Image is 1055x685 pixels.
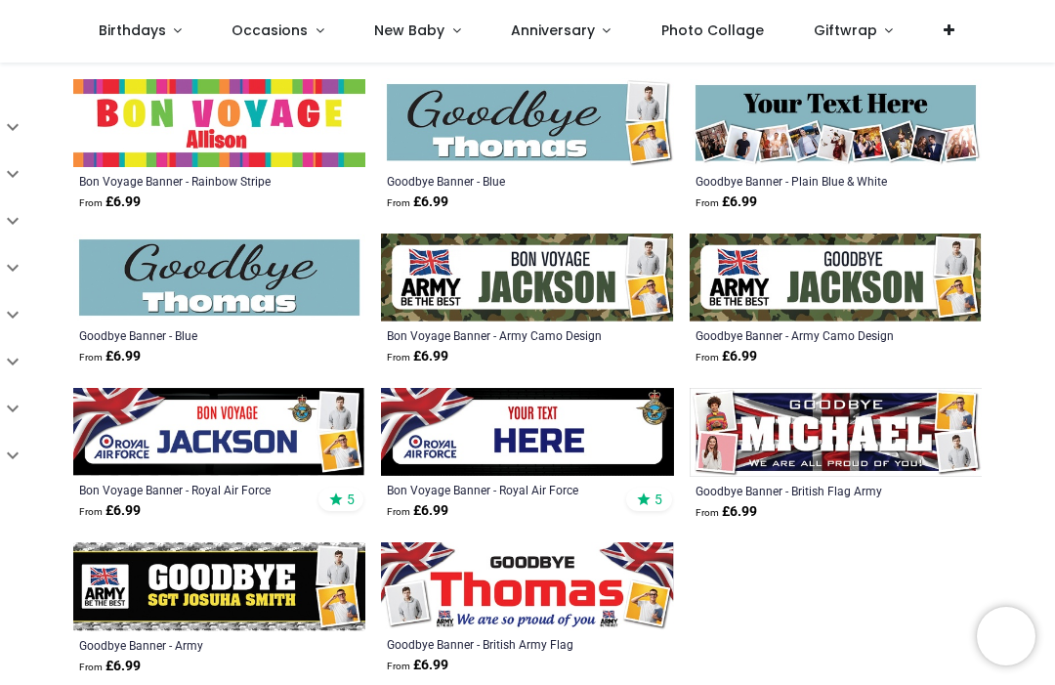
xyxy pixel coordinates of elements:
span: From [696,507,719,518]
span: From [387,506,410,517]
strong: £ 6.99 [696,193,757,212]
img: Personalised Goodbye Banner - Blue - Custom Name [73,234,365,321]
img: Personalised Bon Voyage Banner - Rainbow Stripe - Custom Name [73,79,365,167]
a: Bon Voyage Banner - Army Camo Design [387,327,612,343]
span: From [79,197,103,208]
strong: £ 6.99 [387,656,448,675]
strong: £ 6.99 [387,347,448,366]
img: Personalised Goodbye Banner - Army Camo Design - Custom Name & 2 Photo Upload [690,234,982,321]
strong: £ 6.99 [387,501,448,521]
strong: £ 6.99 [387,193,448,212]
strong: £ 6.99 [79,347,141,366]
img: Personalised Bon Voyage Banner - Royal Air Force - Custom Name [381,388,673,476]
span: From [387,197,410,208]
a: Goodbye Banner - British Flag Army [696,483,920,498]
span: From [79,662,103,672]
img: Personalised Goodbye Banner - Army - Custom Name & 2 Photo Upload [73,542,365,631]
span: Anniversary [511,21,595,40]
strong: £ 6.99 [79,193,141,212]
img: Personalised Bon Voyage Banner - Army Camo Design - Custom Name & 2 Photo Upload [381,234,673,321]
strong: £ 6.99 [79,657,141,676]
span: From [696,352,719,363]
a: Goodbye Banner - Army Camo Design [696,327,920,343]
a: Bon Voyage Banner - Rainbow Stripe [79,173,304,189]
strong: £ 6.99 [696,502,757,522]
img: Personalised Bon Voyage Banner - Royal Air Force - Custom Name & 2 Photo Upload [73,388,365,476]
span: 5 [347,491,355,508]
img: Personalised Goodbye Banner - Plain Blue & White - Custom Name & 9 Photo Upload [690,79,982,167]
a: Goodbye Banner - British Army Flag [387,636,612,652]
span: 5 [654,491,662,508]
img: Personalised Goodbye Banner - British Army Flag - Custom Name & 2 Photo Upload [381,542,673,630]
span: Occasions [232,21,308,40]
span: Birthdays [99,21,166,40]
span: From [696,197,719,208]
a: Goodbye Banner - Army [79,637,304,653]
a: Goodbye Banner - Blue [387,173,612,189]
span: New Baby [374,21,444,40]
img: Personalised Goodbye Banner - Blue - Custom Name & 2 Photo Upload [381,78,673,167]
a: Bon Voyage Banner - Royal Air Force [387,482,612,497]
a: Bon Voyage Banner - Royal Air Force [79,482,304,497]
a: Goodbye Banner - Blue [79,327,304,343]
a: Goodbye Banner - Plain Blue & White [696,173,920,189]
span: From [79,506,103,517]
span: From [79,352,103,363]
span: From [387,352,410,363]
strong: £ 6.99 [79,501,141,521]
iframe: Brevo live chat [977,607,1035,665]
span: Giftwrap [814,21,877,40]
strong: £ 6.99 [696,347,757,366]
img: Personalised Goodbye Banner - British Flag Army - Custom Name & 4 Photo Upload [690,388,982,477]
span: Photo Collage [661,21,764,40]
span: From [387,661,410,671]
